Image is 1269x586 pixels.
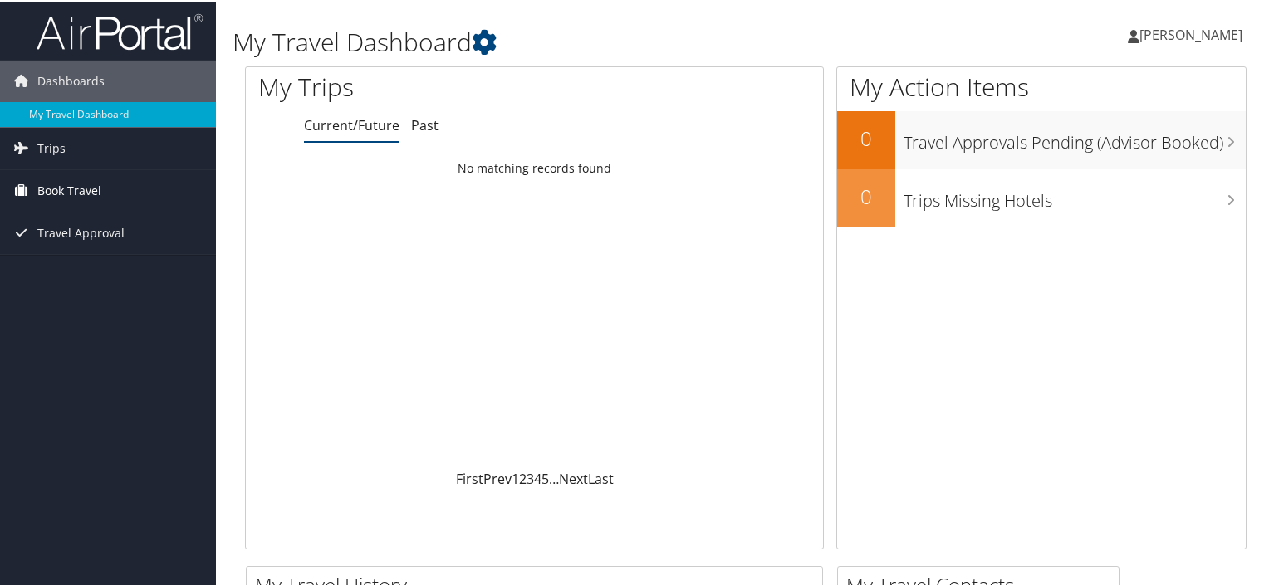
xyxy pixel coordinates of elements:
h1: My Trips [258,68,571,103]
img: airportal-logo.png [37,11,203,50]
a: 3 [527,468,534,486]
a: 2 [519,468,527,486]
a: [PERSON_NAME] [1128,8,1259,58]
a: First [456,468,483,486]
a: Last [588,468,614,486]
h2: 0 [837,123,895,151]
span: Trips [37,126,66,168]
h2: 0 [837,181,895,209]
a: 1 [512,468,519,486]
a: 4 [534,468,541,486]
a: 5 [541,468,549,486]
h1: My Travel Dashboard [233,23,917,58]
h3: Travel Approvals Pending (Advisor Booked) [904,121,1246,153]
h1: My Action Items [837,68,1246,103]
a: Next [559,468,588,486]
span: … [549,468,559,486]
h3: Trips Missing Hotels [904,179,1246,211]
td: No matching records found [246,152,823,182]
a: Past [411,115,439,133]
a: Prev [483,468,512,486]
a: 0Travel Approvals Pending (Advisor Booked) [837,110,1246,168]
a: Current/Future [304,115,399,133]
span: Dashboards [37,59,105,100]
span: Book Travel [37,168,101,210]
a: 0Trips Missing Hotels [837,168,1246,226]
span: Travel Approval [37,211,125,252]
span: [PERSON_NAME] [1139,24,1242,42]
